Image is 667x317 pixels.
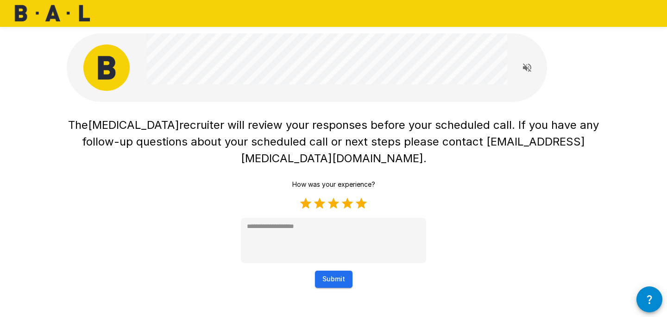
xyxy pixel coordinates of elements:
[82,118,602,165] span: recruiter will review your responses before your scheduled call. If you have any follow-up questi...
[518,58,536,77] button: Read questions aloud
[68,118,88,132] span: The
[315,271,352,288] button: Submit
[292,180,375,189] p: How was your experience?
[88,118,179,132] span: [MEDICAL_DATA]
[83,44,130,91] img: bal_avatar.png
